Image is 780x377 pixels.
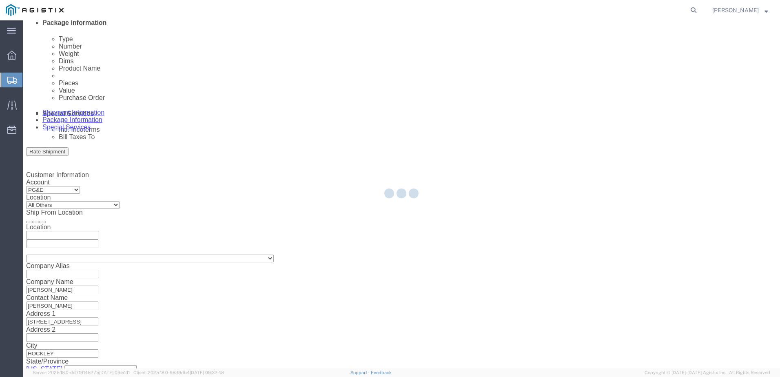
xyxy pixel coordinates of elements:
span: [DATE] 09:32:48 [190,370,224,375]
span: [DATE] 09:51:11 [99,370,130,375]
button: [PERSON_NAME] [712,5,769,15]
span: Client: 2025.18.0-9839db4 [133,370,224,375]
a: Support [350,370,371,375]
span: Copyright © [DATE]-[DATE] Agistix Inc., All Rights Reserved [645,369,770,376]
span: Server: 2025.18.0-dd719145275 [33,370,130,375]
img: logo [6,4,64,16]
a: Feedback [371,370,392,375]
span: Jessica Albus [712,6,759,15]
